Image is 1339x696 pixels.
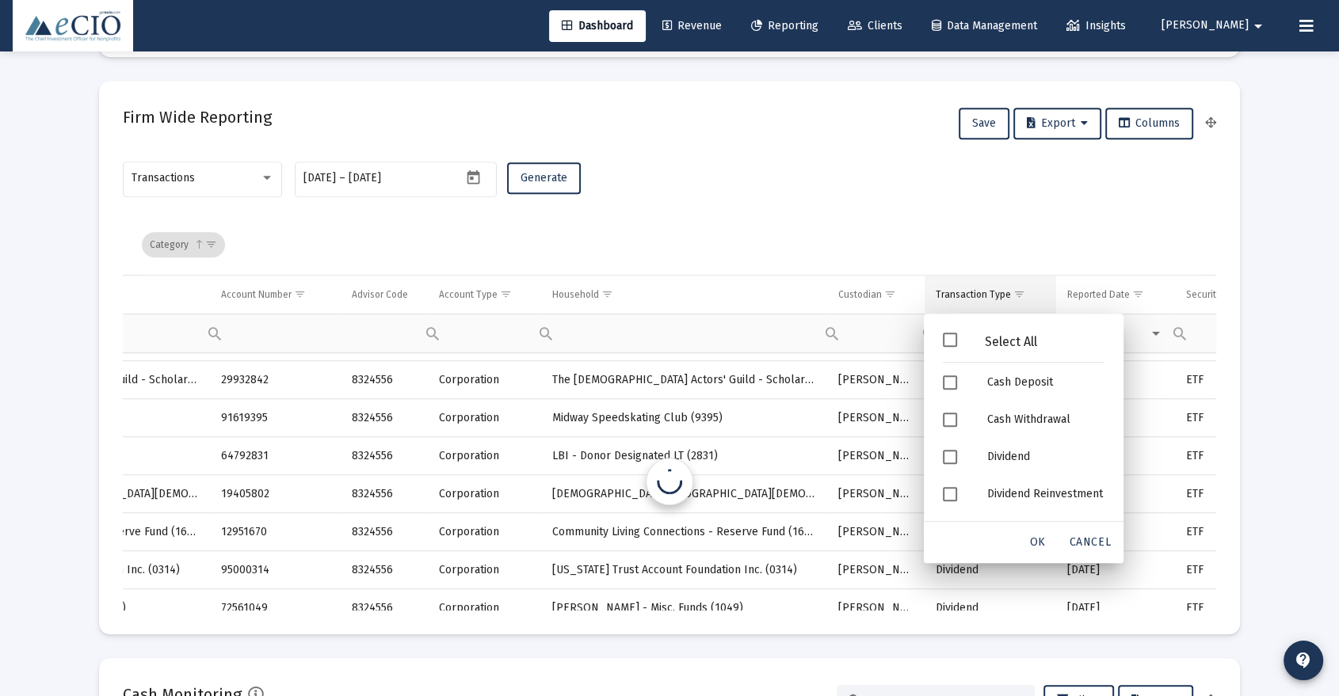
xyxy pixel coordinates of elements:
[975,363,1117,401] div: Cash Deposit
[439,288,498,301] div: Account Type
[827,276,924,314] td: Column Custodian
[1066,19,1126,32] span: Insights
[650,10,734,42] a: Revenue
[1175,589,1288,627] td: ETF
[1175,437,1288,475] td: ETF
[210,513,340,551] td: 12951670
[541,314,827,352] td: Filter cell
[827,475,924,513] td: [PERSON_NAME]
[1013,108,1101,139] button: Export
[1143,10,1287,41] button: [PERSON_NAME]
[1294,651,1313,670] mat-icon: contact_support
[428,513,541,551] td: Corporation
[341,513,429,551] td: 8324556
[1186,288,1245,301] div: Security Type
[738,10,831,42] a: Reporting
[1067,288,1130,301] div: Reported Date
[428,361,541,399] td: Corporation
[1132,288,1144,300] span: Show filter options for column 'Reported Date'
[541,513,827,551] td: Community Living Connections - Reserve Fund (1670)
[1249,10,1268,42] mat-icon: arrow_drop_down
[142,215,1205,275] div: Data grid toolbar
[541,551,827,589] td: [US_STATE] Trust Account Foundation Inc. (0314)
[210,475,340,513] td: 19405802
[541,437,827,475] td: LBI - Donor Designated LT (2831)
[303,172,336,184] input: Start date
[349,172,425,184] input: End date
[500,288,512,300] span: Show filter options for column 'Account Type'
[123,215,1216,610] div: Data grid
[294,288,306,300] span: Show filter options for column 'Account Number'
[428,589,541,627] td: Corporation
[210,437,340,475] td: 64792831
[132,171,195,184] span: Transactions
[428,551,541,589] td: Corporation
[507,162,581,194] button: Generate
[1119,116,1180,130] span: Columns
[221,288,292,301] div: Account Number
[341,475,429,513] td: 8324556
[975,401,1117,438] div: Cash Withdrawal
[352,288,408,301] div: Advisor Code
[341,437,429,475] td: 8324556
[848,19,902,32] span: Clients
[601,288,613,300] span: Show filter options for column 'Household'
[932,19,1037,32] span: Data Management
[1175,399,1288,437] td: ETF
[1056,589,1175,627] td: [DATE]
[925,551,1056,589] td: Dividend
[541,361,827,399] td: The [DEMOGRAPHIC_DATA] Actors' Guild - Scholarships (2842)
[924,314,1123,563] div: Filter options
[210,551,340,589] td: 95000314
[835,10,915,42] a: Clients
[428,475,541,513] td: Corporation
[1175,513,1288,551] td: ETF
[972,116,996,130] span: Save
[936,288,1011,301] div: Transaction Type
[1056,551,1175,589] td: [DATE]
[1054,10,1139,42] a: Insights
[827,551,924,589] td: [PERSON_NAME]
[1105,108,1193,139] button: Columns
[975,512,1117,550] div: Journal
[838,288,882,301] div: Custodian
[884,288,896,300] span: Show filter options for column 'Custodian'
[925,589,1056,627] td: Dividend
[341,551,429,589] td: 8324556
[210,399,340,437] td: 91619395
[549,10,646,42] a: Dashboard
[552,288,599,301] div: Household
[827,513,924,551] td: [PERSON_NAME]
[521,171,567,184] span: Generate
[662,19,722,32] span: Revenue
[1013,288,1025,300] span: Show filter options for column 'Transaction Type'
[959,108,1009,139] button: Save
[210,276,340,314] td: Column Account Number
[462,165,485,188] button: Open calendar
[341,276,429,314] td: Column Advisor Code
[210,361,340,399] td: 29932842
[428,399,541,437] td: Corporation
[1027,116,1088,130] span: Export
[925,276,1056,314] td: Column Transaction Type
[428,437,541,475] td: Corporation
[957,335,1065,348] div: Select All
[428,314,541,352] td: Filter cell
[341,399,429,437] td: 8324556
[205,238,217,250] span: Show filter options for column 'undefined'
[428,276,541,314] td: Column Account Type
[541,475,827,513] td: [DEMOGRAPHIC_DATA][GEOGRAPHIC_DATA][DEMOGRAPHIC_DATA] - Basic Reserves (5802)
[1063,528,1117,557] div: Cancel
[25,10,121,42] img: Dashboard
[562,19,633,32] span: Dashboard
[341,589,429,627] td: 8324556
[751,19,818,32] span: Reporting
[210,589,340,627] td: 72561049
[1175,475,1288,513] td: ETF
[1162,19,1249,32] span: [PERSON_NAME]
[123,105,272,130] h2: Firm Wide Reporting
[827,314,924,352] td: Filter cell
[975,438,1117,475] div: Dividend
[341,361,429,399] td: 8324556
[1056,276,1175,314] td: Column Reported Date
